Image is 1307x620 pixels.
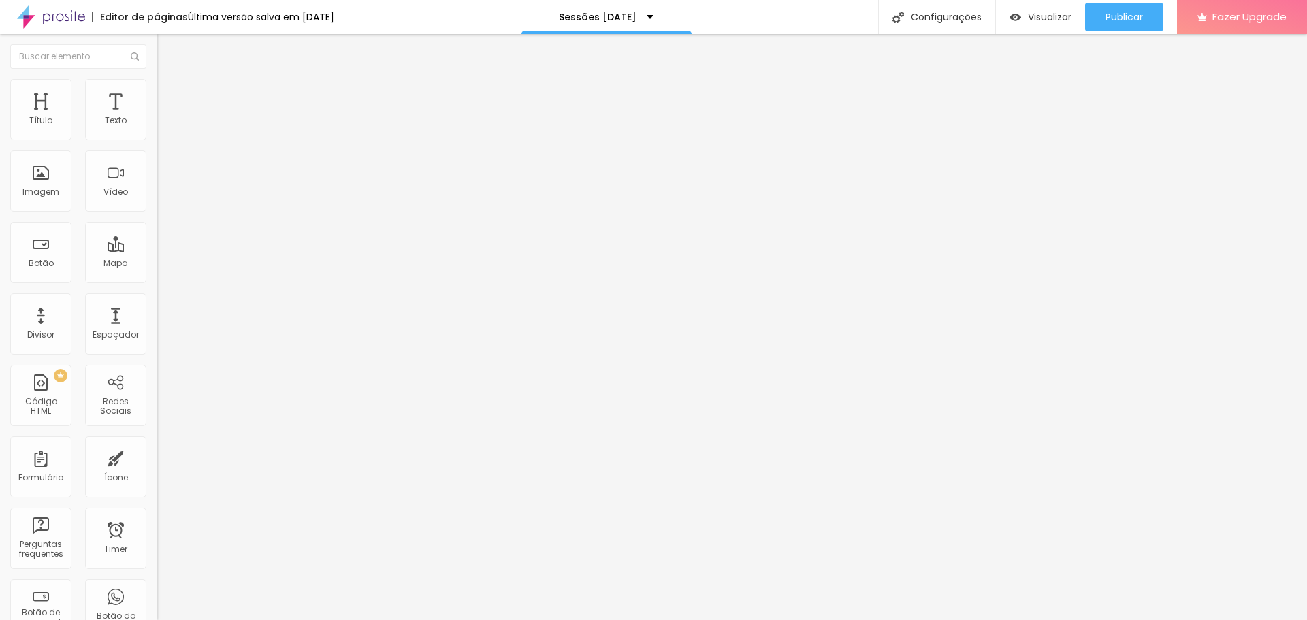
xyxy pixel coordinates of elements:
[14,540,67,559] div: Perguntas frequentes
[103,259,128,268] div: Mapa
[105,116,127,125] div: Texto
[104,544,127,554] div: Timer
[131,52,139,61] img: Icone
[188,12,334,22] div: Última versão salva em [DATE]
[29,116,52,125] div: Título
[104,473,128,483] div: Ícone
[1010,12,1021,23] img: view-1.svg
[29,259,54,268] div: Botão
[559,12,636,22] p: Sessões [DATE]
[22,187,59,197] div: Imagem
[14,397,67,417] div: Código HTML
[92,12,188,22] div: Editor de páginas
[27,330,54,340] div: Divisor
[103,187,128,197] div: Vídeo
[1085,3,1163,31] button: Publicar
[18,473,63,483] div: Formulário
[1106,12,1143,22] span: Publicar
[157,34,1307,620] iframe: Editor
[1212,11,1287,22] span: Fazer Upgrade
[88,397,142,417] div: Redes Sociais
[93,330,139,340] div: Espaçador
[10,44,146,69] input: Buscar elemento
[1028,12,1071,22] span: Visualizar
[892,12,904,23] img: Icone
[996,3,1085,31] button: Visualizar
